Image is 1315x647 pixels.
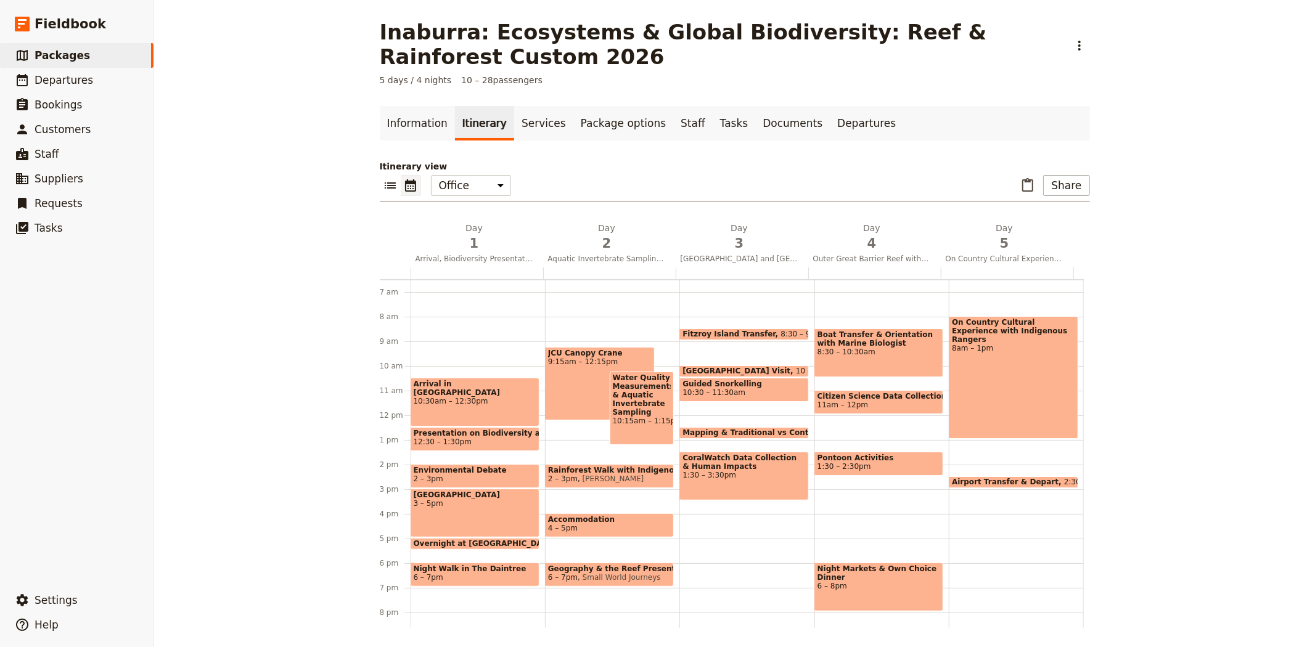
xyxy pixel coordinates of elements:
div: 10 am [380,361,411,371]
div: Arrival in [GEOGRAPHIC_DATA]10:30am – 12:30pm [411,378,539,426]
h2: Day [681,222,798,253]
span: Packages [35,49,90,62]
span: 4 [813,234,931,253]
div: [GEOGRAPHIC_DATA]3 – 5pm [411,489,539,537]
p: Itinerary view [380,160,1090,173]
div: 2 pm [380,460,411,470]
div: Fitzroy Island Transfer8:30 – 9am [679,328,808,340]
span: 1:30 – 2:30pm [817,462,871,471]
div: Airport Transfer & Depart2:30 – 3pm [949,476,1078,488]
div: 1 pm [380,435,411,445]
a: Staff [673,106,713,140]
span: Mapping & Traditional vs Contemporary Management Activity [682,428,945,437]
a: Package options [573,106,673,140]
span: 12:30 – 1:30pm [414,437,472,446]
span: 8:30 – 9am [780,330,822,338]
span: CoralWatch Data Collection & Human Impacts [682,454,805,471]
span: 2 – 3pm [414,474,443,483]
span: Customers [35,123,91,136]
div: 12 pm [380,410,411,420]
span: Presentation on Biodiversity and The Wet Tropics [414,429,536,437]
span: Night Walk in The Daintree [414,564,536,573]
span: 3 – 5pm [414,499,536,508]
span: On Country Cultural Experience with Indigenous Rangers [952,318,1075,344]
span: 10:30 – 11:30am [682,388,745,397]
div: [GEOGRAPHIC_DATA] Visit10 – 10:30am [679,365,808,377]
div: On Country Cultural Experience with Indigenous Rangers8am – 1pm [949,316,1078,439]
span: Arrival in [GEOGRAPHIC_DATA] [414,380,536,397]
span: [PERSON_NAME] [578,474,644,483]
span: 2 [548,234,666,253]
h2: Day [813,222,931,253]
span: Overnight at [GEOGRAPHIC_DATA] [414,539,561,548]
span: 10:30am – 12:30pm [414,397,536,405]
button: Day1Arrival, Biodiversity Presentation, Environmental Debate and Daintree Rainforest [411,222,543,267]
span: 2:30 – 3pm [1064,478,1106,486]
span: Outer Great Barrier Reef with Marine Biologist [808,254,936,264]
div: Accommodation4 – 5pm [545,513,674,537]
button: Calendar view [401,175,421,196]
div: JCU Canopy Crane9:15am – 12:15pm [545,347,655,420]
div: Boat Transfer & Orientation with Marine Biologist8:30 – 10:30am [814,328,943,377]
span: Rainforest Walk with Indigenous Guide [548,466,671,474]
div: Presentation on Biodiversity and The Wet Tropics12:30 – 1:30pm [411,427,539,451]
div: 6 pm [380,558,411,568]
span: Airport Transfer & Depart [952,478,1064,486]
span: 10 – 28 passengers [461,74,543,86]
h2: Day [416,222,533,253]
span: 5 days / 4 nights [380,74,452,86]
span: Fieldbook [35,15,106,33]
span: [GEOGRAPHIC_DATA] Visit [682,367,796,375]
span: Departures [35,74,93,86]
div: Environmental Debate2 – 3pm [411,464,539,488]
span: Help [35,619,59,631]
span: Arrival, Biodiversity Presentation, Environmental Debate and Daintree Rainforest [411,254,538,264]
div: 8 am [380,312,411,322]
div: CoralWatch Data Collection & Human Impacts1:30 – 3:30pm [679,452,808,500]
span: Guided Snorkelling [682,380,805,388]
span: 9:15am – 12:15pm [548,357,652,366]
h2: Day [946,222,1063,253]
a: Services [514,106,573,140]
div: 9 am [380,336,411,346]
span: JCU Canopy Crane [548,349,652,357]
div: 7 pm [380,583,411,593]
span: Small World Journeys [578,573,661,582]
span: On Country Cultural Experience with Indigenous Rangers [941,254,1068,264]
span: 6 – 7pm [414,573,443,582]
span: Tasks [35,222,63,234]
div: 5 pm [380,534,411,543]
div: Pontoon Activities1:30 – 2:30pm [814,452,943,476]
span: Staff [35,148,59,160]
div: 8 pm [380,608,411,617]
span: 8:30 – 10:30am [817,348,940,356]
button: List view [380,175,401,196]
div: Night Markets & Own Choice Dinner6 – 8pm [814,563,943,611]
span: 4 – 5pm [548,524,578,532]
button: Share [1043,175,1089,196]
div: Water Quality Measurements & Aquatic Invertebrate Sampling10:15am – 1:15pm [610,372,674,445]
span: 8am – 1pm [952,344,1075,352]
span: Citizen Science Data Collection & Species & Predator Identification [817,392,940,401]
button: Day2Aquatic Invertebrate Sampling & Canopy Crane and Rainforest Walk with Indigenous Guide [543,222,676,267]
span: Settings [35,594,78,606]
button: Day4Outer Great Barrier Reef with Marine Biologist [808,222,941,267]
span: 11am – 12pm [817,401,869,409]
span: 5 [946,234,1063,253]
span: Fitzroy Island Transfer [682,330,780,338]
span: 6 – 7pm [548,573,578,582]
div: 4 pm [380,509,411,519]
div: Overnight at [GEOGRAPHIC_DATA] [411,538,539,550]
span: Accommodation [548,515,671,524]
span: Water Quality Measurements & Aquatic Invertebrate Sampling [613,373,671,417]
span: 1:30 – 3:30pm [682,471,805,479]
span: Suppliers [35,173,83,185]
div: 11 am [380,386,411,396]
span: Night Markets & Own Choice Dinner [817,564,940,582]
div: Guided Snorkelling10:30 – 11:30am [679,378,808,402]
span: Boat Transfer & Orientation with Marine Biologist [817,330,940,348]
span: 1 [416,234,533,253]
span: Aquatic Invertebrate Sampling & Canopy Crane and Rainforest Walk with Indigenous Guide [543,254,671,264]
span: Environmental Debate [414,466,536,474]
button: Day3[GEOGRAPHIC_DATA] and [GEOGRAPHIC_DATA] [676,222,808,267]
